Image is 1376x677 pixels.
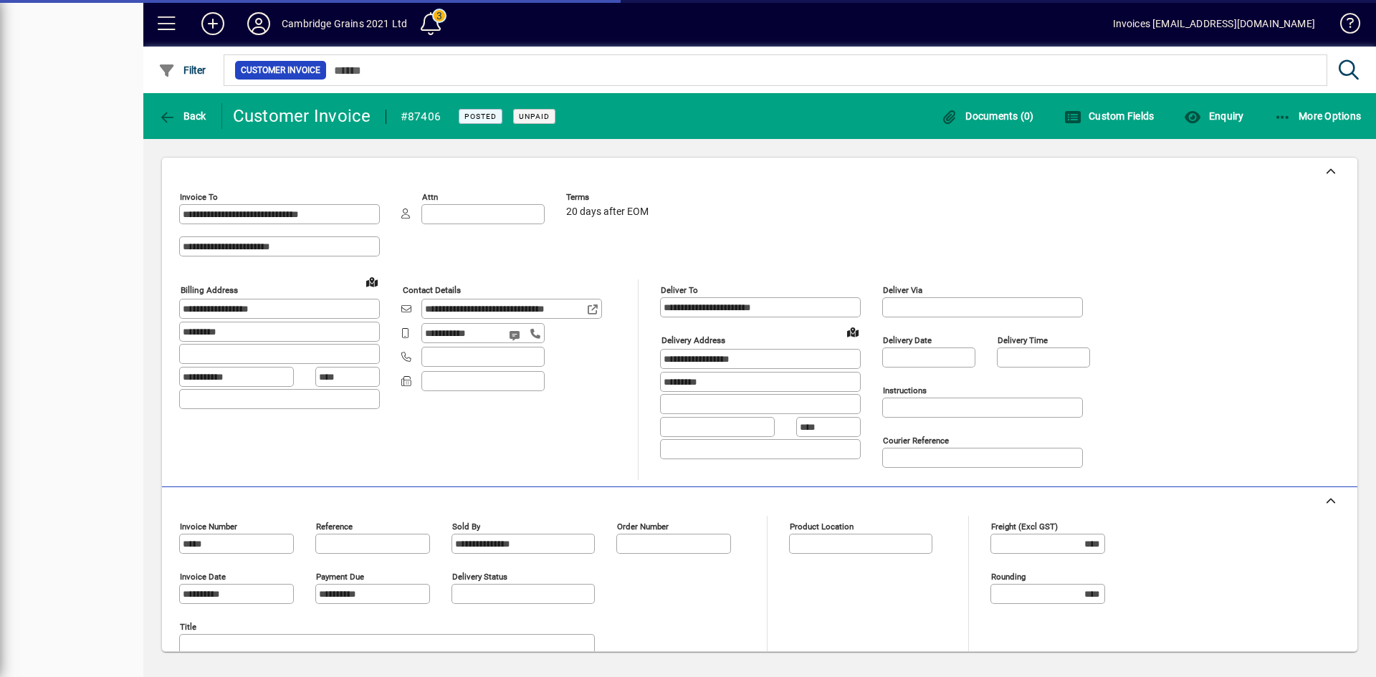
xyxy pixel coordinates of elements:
span: More Options [1274,110,1362,122]
mat-label: Invoice To [180,192,218,202]
mat-label: Attn [422,192,438,202]
span: Unpaid [519,112,550,121]
mat-label: Deliver To [661,285,698,295]
mat-label: Title [180,622,196,632]
span: 20 days after EOM [566,206,649,218]
div: #87406 [401,105,441,128]
span: Documents (0) [941,110,1034,122]
mat-label: Sold by [452,522,480,532]
span: Back [158,110,206,122]
mat-label: Order number [617,522,669,532]
button: Send SMS [499,318,533,352]
mat-label: Rounding [991,572,1026,582]
button: Custom Fields [1061,103,1158,129]
button: Add [190,11,236,37]
button: Documents (0) [937,103,1038,129]
div: Cambridge Grains 2021 Ltd [282,12,407,35]
mat-label: Product location [790,522,854,532]
button: Enquiry [1180,103,1247,129]
div: Invoices [EMAIL_ADDRESS][DOMAIN_NAME] [1113,12,1315,35]
button: Back [155,103,210,129]
mat-label: Delivery time [998,335,1048,345]
a: View on map [360,270,383,293]
mat-label: Freight (excl GST) [991,522,1058,532]
mat-label: Courier Reference [883,436,949,446]
div: Customer Invoice [233,105,371,128]
span: Enquiry [1184,110,1243,122]
mat-label: Deliver via [883,285,922,295]
span: Customer Invoice [241,63,320,77]
button: More Options [1271,103,1365,129]
span: Posted [464,112,497,121]
mat-label: Payment due [316,572,364,582]
mat-label: Invoice number [180,522,237,532]
mat-label: Invoice date [180,572,226,582]
a: Knowledge Base [1329,3,1358,49]
mat-label: Reference [316,522,353,532]
span: Custom Fields [1064,110,1155,122]
span: Filter [158,64,206,76]
mat-label: Delivery date [883,335,932,345]
span: Terms [566,193,652,202]
mat-label: Delivery status [452,572,507,582]
button: Filter [155,57,210,83]
button: Profile [236,11,282,37]
app-page-header-button: Back [143,103,222,129]
mat-label: Instructions [883,385,927,395]
a: View on map [841,320,864,343]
